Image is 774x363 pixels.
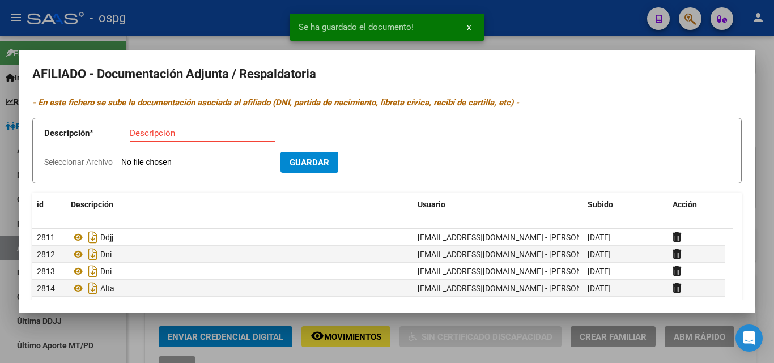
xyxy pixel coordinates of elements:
span: 2811 [37,233,55,242]
datatable-header-cell: Descripción [66,193,413,217]
p: Descripción [44,127,130,140]
datatable-header-cell: Subido [583,193,668,217]
span: [DATE] [588,267,611,276]
datatable-header-cell: Usuario [413,193,583,217]
datatable-header-cell: id [32,193,66,217]
span: Dni [100,267,112,276]
span: Alta [100,284,114,293]
span: Seleccionar Archivo [44,157,113,166]
span: 2814 [37,284,55,293]
span: [EMAIL_ADDRESS][DOMAIN_NAME] - [PERSON_NAME] [418,250,610,259]
span: Dni [100,250,112,259]
span: [DATE] [588,233,611,242]
span: [EMAIL_ADDRESS][DOMAIN_NAME] - [PERSON_NAME] [418,284,610,293]
i: Descargar documento [86,245,100,263]
span: Usuario [418,200,445,209]
i: - En este fichero se sube la documentación asociada al afiliado (DNI, partida de nacimiento, libr... [32,97,519,108]
span: Subido [588,200,613,209]
span: 2812 [37,250,55,259]
span: id [37,200,44,209]
i: Descargar documento [86,262,100,280]
span: Guardar [290,157,329,168]
div: Open Intercom Messenger [735,324,763,352]
span: Acción [673,200,697,209]
span: [EMAIL_ADDRESS][DOMAIN_NAME] - [PERSON_NAME] [418,267,610,276]
span: [DATE] [588,284,611,293]
span: [EMAIL_ADDRESS][DOMAIN_NAME] - [PERSON_NAME] [418,233,610,242]
span: Descripción [71,200,113,209]
span: x [467,22,471,32]
button: x [458,17,480,37]
span: 2813 [37,267,55,276]
span: Ddjj [100,233,113,242]
span: [DATE] [588,250,611,259]
i: Descargar documento [86,279,100,297]
h2: AFILIADO - Documentación Adjunta / Respaldatoria [32,63,742,85]
i: Descargar documento [86,228,100,246]
span: Se ha guardado el documento! [299,22,414,33]
datatable-header-cell: Acción [668,193,725,217]
button: Guardar [280,152,338,173]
